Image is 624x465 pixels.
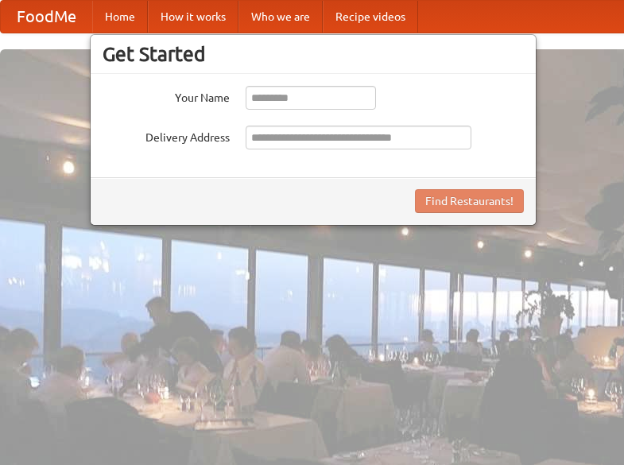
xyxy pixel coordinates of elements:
[148,1,238,33] a: How it works
[415,189,524,213] button: Find Restaurants!
[92,1,148,33] a: Home
[103,42,524,66] h3: Get Started
[323,1,418,33] a: Recipe videos
[103,126,230,145] label: Delivery Address
[103,86,230,106] label: Your Name
[1,1,92,33] a: FoodMe
[238,1,323,33] a: Who we are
